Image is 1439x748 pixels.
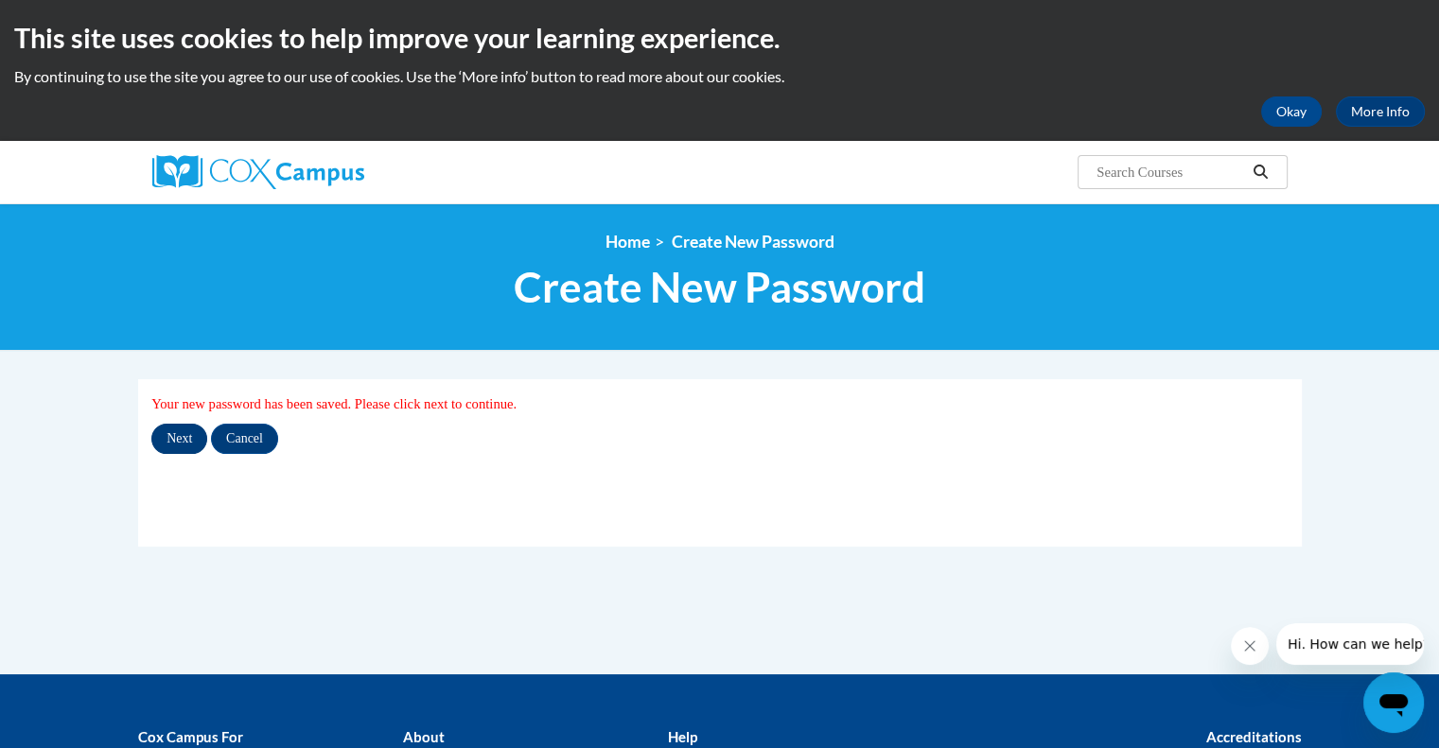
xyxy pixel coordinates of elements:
img: Cox Campus [152,155,364,189]
input: Next [151,424,207,454]
button: Okay [1261,96,1322,127]
input: Search Courses [1095,161,1246,183]
p: By continuing to use the site you agree to our use of cookies. Use the ‘More info’ button to read... [14,66,1425,87]
b: Accreditations [1206,728,1302,745]
b: Help [667,728,696,745]
a: Cox Campus [152,155,512,189]
span: Create New Password [514,262,925,312]
iframe: Message from company [1276,623,1424,665]
span: Your new password has been saved. Please click next to continue. [151,396,517,411]
a: Home [605,232,650,252]
input: Cancel [211,424,278,454]
iframe: Close message [1231,627,1269,665]
h2: This site uses cookies to help improve your learning experience. [14,19,1425,57]
iframe: Button to launch messaging window [1363,672,1424,733]
span: Hi. How can we help? [11,13,153,28]
span: Create New Password [672,232,834,252]
button: Search [1246,161,1274,183]
a: More Info [1336,96,1425,127]
b: Cox Campus For [138,728,243,745]
b: About [402,728,444,745]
